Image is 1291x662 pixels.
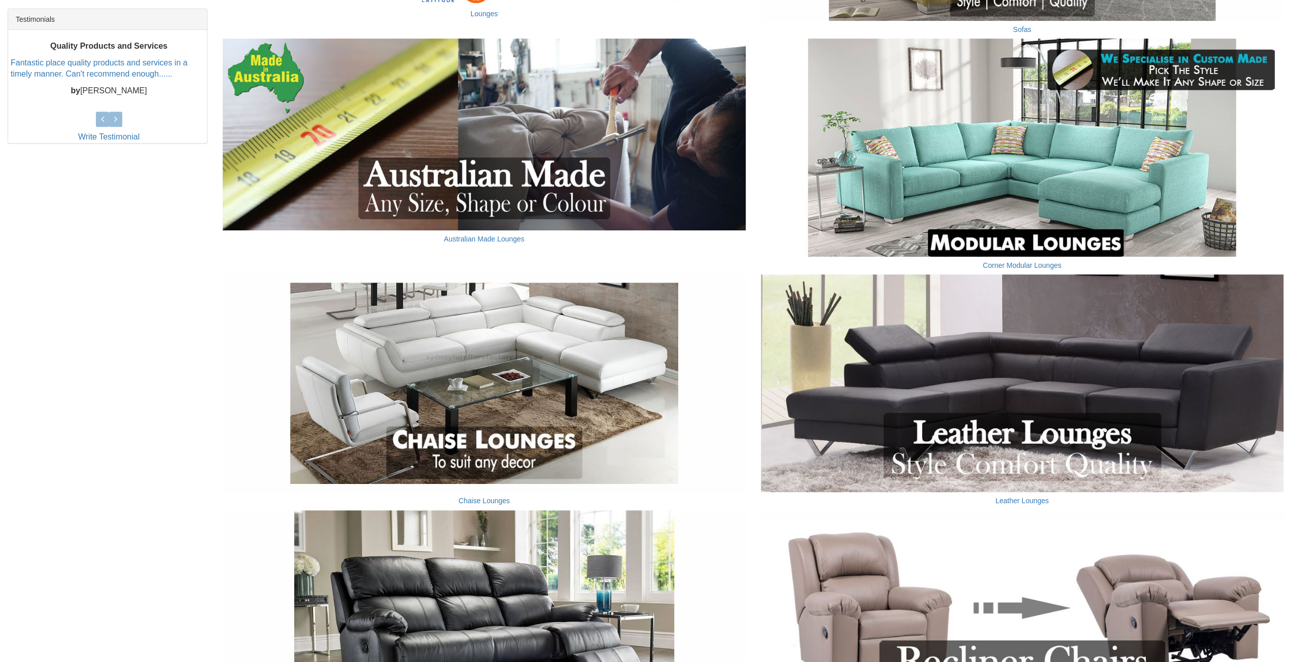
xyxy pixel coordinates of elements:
img: Corner Modular Lounges [761,39,1283,256]
img: Australian Made Lounges [223,39,745,230]
a: Write Testimonial [78,132,139,141]
a: Sofas [1013,25,1031,33]
img: Leather Lounges [761,274,1283,492]
a: Fantastic place quality products and services in a timely manner. Can't recommend enough...... [11,58,188,79]
a: Australian Made Lounges [444,235,525,243]
div: Testimonials [8,9,207,30]
img: Chaise Lounges [223,274,745,492]
a: Lounges [471,10,498,18]
a: Chaise Lounges [459,497,510,505]
a: Leather Lounges [995,497,1049,505]
b: by [71,87,80,95]
b: Quality Products and Services [50,42,167,50]
p: [PERSON_NAME] [11,86,207,97]
a: Corner Modular Lounges [983,261,1061,269]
